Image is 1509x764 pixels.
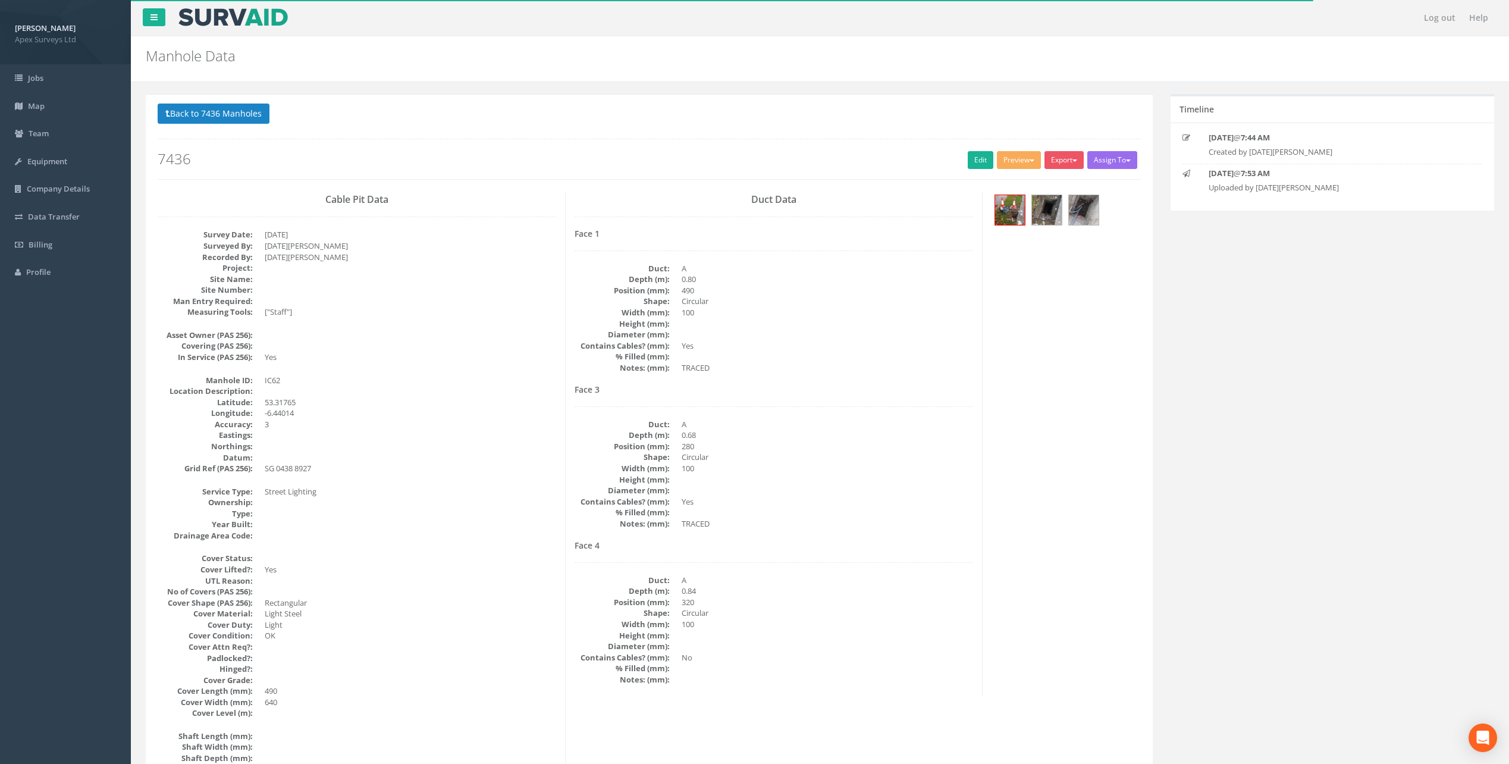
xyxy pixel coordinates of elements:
dt: Duct: [575,419,670,430]
dd: 100 [682,463,973,474]
span: Team [29,128,49,139]
dt: Year Built: [158,519,253,530]
dt: Shaft Width (mm): [158,741,253,753]
span: Equipment [27,156,67,167]
span: Profile [26,267,51,277]
dd: TRACED [682,518,973,530]
dd: Yes [682,496,973,508]
dd: 0.80 [682,274,973,285]
dt: Diameter (mm): [575,329,670,340]
button: Export [1044,151,1084,169]
dt: Survey Date: [158,229,253,240]
strong: [PERSON_NAME] [15,23,76,33]
dt: UTL Reason: [158,575,253,587]
dt: Shape: [575,608,670,619]
dt: Position (mm): [575,441,670,452]
dt: Shaft Depth (mm): [158,753,253,764]
dt: Service Type: [158,486,253,497]
dd: 0.68 [682,430,973,441]
dt: Hinged?: [158,663,253,675]
dd: Yes [682,340,973,352]
dt: Ownership: [158,497,253,508]
strong: 7:44 AM [1241,132,1270,143]
dt: Cover Attn Req?: [158,641,253,653]
dt: Notes: (mm): [575,518,670,530]
dt: Cover Duty: [158,619,253,631]
dt: Notes: (mm): [575,362,670,374]
dd: Light [265,619,556,631]
dt: Surveyed By: [158,240,253,252]
dt: Cover Lifted?: [158,564,253,575]
strong: [DATE] [1209,132,1234,143]
h4: Face 3 [575,385,973,394]
dt: Width (mm): [575,463,670,474]
button: Assign To [1087,151,1137,169]
dd: Rectangular [265,597,556,609]
dt: Measuring Tools: [158,306,253,318]
h2: 7436 [158,151,1141,167]
dd: A [682,263,973,274]
dt: Northings: [158,441,253,452]
dt: Notes: (mm): [575,674,670,685]
dt: Shaft Length (mm): [158,731,253,742]
dt: Height (mm): [575,630,670,641]
dt: Grid Ref (PAS 256): [158,463,253,474]
dt: % Filled (mm): [575,351,670,362]
dd: 0.84 [682,585,973,597]
h5: Timeline [1179,105,1214,114]
dt: Height (mm): [575,474,670,486]
p: Created by [DATE][PERSON_NAME] [1209,146,1455,158]
dd: 640 [265,697,556,708]
span: Data Transfer [28,211,80,222]
dd: 490 [682,285,973,296]
dd: Street Lighting [265,486,556,497]
dd: OK [265,630,556,641]
a: [PERSON_NAME] Apex Surveys Ltd [15,20,116,45]
dt: In Service (PAS 256): [158,352,253,363]
dt: Contains Cables? (mm): [575,652,670,663]
p: Uploaded by [DATE][PERSON_NAME] [1209,182,1455,193]
span: Map [28,101,45,111]
dt: Accuracy: [158,419,253,430]
dt: Cover Shape (PAS 256): [158,597,253,609]
dt: Padlocked?: [158,653,253,664]
a: Edit [968,151,993,169]
p: @ [1209,168,1455,179]
dt: Cover Grade: [158,675,253,686]
dt: Duct: [575,575,670,586]
button: Back to 7436 Manholes [158,104,269,124]
dt: No of Covers (PAS 256): [158,586,253,597]
dt: Cover Status: [158,553,253,564]
dt: Project: [158,262,253,274]
dt: % Filled (mm): [575,507,670,518]
span: Apex Surveys Ltd [15,34,116,45]
dt: Depth (m): [575,274,670,285]
dt: Shape: [575,296,670,307]
img: 72d468d0-8e3b-d62f-f1e1-1b057ea780a4_0fe82515-bf84-abca-6089-a5f5aa935de8_thumb.jpg [995,195,1025,225]
dd: Circular [682,296,973,307]
span: Company Details [27,183,90,194]
dd: 490 [265,685,556,697]
h3: Duct Data [575,195,973,205]
dd: Light Steel [265,608,556,619]
dt: Duct: [575,263,670,274]
dt: Shape: [575,452,670,463]
dt: Contains Cables? (mm): [575,496,670,508]
dt: Depth (m): [575,430,670,441]
dd: 280 [682,441,973,452]
dt: Type: [158,508,253,519]
dt: Eastings: [158,430,253,441]
dd: 3 [265,419,556,430]
dd: [DATE][PERSON_NAME] [265,240,556,252]
dt: Cover Condition: [158,630,253,641]
strong: 7:53 AM [1241,168,1270,179]
dd: ["Staff"] [265,306,556,318]
dd: 100 [682,619,973,630]
dt: Cover Material: [158,608,253,619]
dd: 320 [682,597,973,608]
dt: Manhole ID: [158,375,253,386]
div: Open Intercom Messenger [1469,724,1497,752]
span: Jobs [28,73,43,83]
dd: 53.31765 [265,397,556,408]
h4: Face 4 [575,541,973,550]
